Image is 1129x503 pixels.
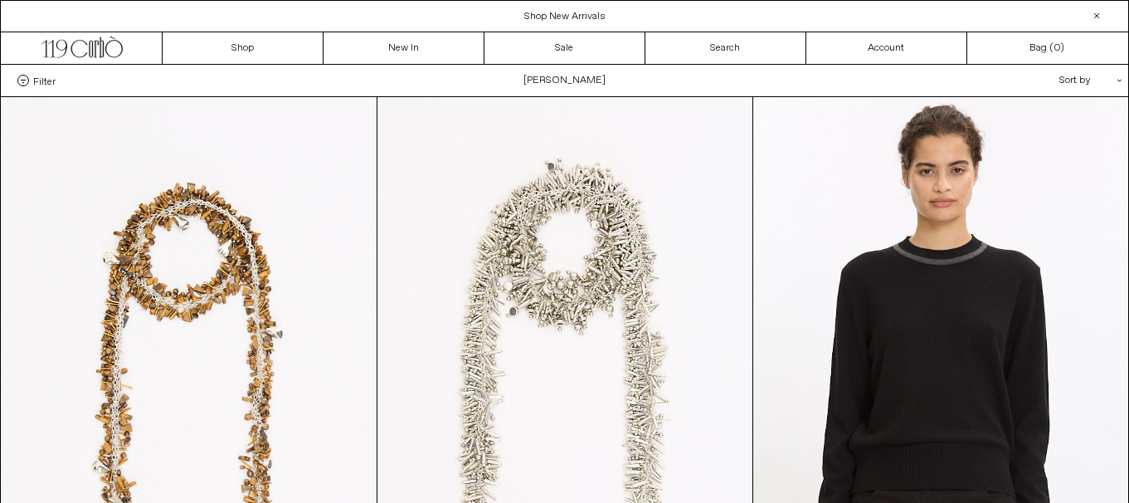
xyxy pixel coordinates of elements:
[324,32,484,64] a: New In
[645,32,806,64] a: Search
[962,65,1112,96] div: Sort by
[524,10,606,23] a: Shop New Arrivals
[33,75,56,86] span: Filter
[1054,41,1064,56] span: )
[1054,42,1060,55] span: 0
[484,32,645,64] a: Sale
[806,32,967,64] a: Account
[163,32,324,64] a: Shop
[967,32,1128,64] a: Bag ()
